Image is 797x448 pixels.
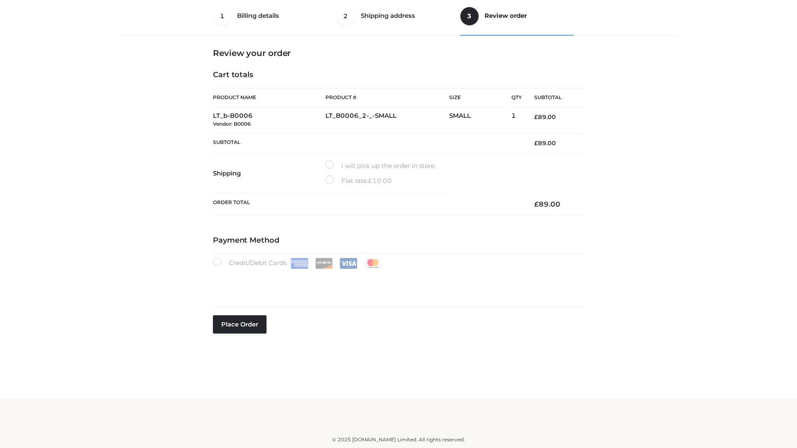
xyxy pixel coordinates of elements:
bdi: 10.00 [368,177,392,185]
label: I will pick up the order in store. [325,161,436,171]
h4: Payment Method [213,236,584,245]
img: Amex [291,258,308,269]
th: Shipping [213,153,325,193]
td: LT_B0006_2-_-SMALL [325,107,449,133]
td: 1 [511,107,522,133]
th: Subtotal [213,133,522,153]
bdi: 89.00 [534,200,560,208]
label: Flat rate: [325,175,392,186]
th: Qty [511,88,522,107]
th: Subtotal [522,88,584,107]
small: Vendor: B0006 [213,121,251,127]
th: Size [449,88,507,107]
img: Visa [340,258,357,269]
button: Place order [213,315,266,334]
h3: Review your order [213,48,584,58]
th: Order Total [213,193,522,215]
span: £ [534,139,538,147]
td: LT_b-B0006 [213,107,325,133]
span: £ [534,200,539,208]
bdi: 89.00 [534,139,556,147]
h4: Cart totals [213,71,584,80]
img: Mastercard [364,258,382,269]
span: £ [368,177,372,185]
span: £ [534,113,538,121]
bdi: 89.00 [534,113,556,121]
th: Product Name [213,88,325,107]
iframe: Secure payment input frame [211,267,582,297]
td: SMALL [449,107,511,133]
th: Product # [325,88,449,107]
div: © 2025 [DOMAIN_NAME] Limited. All rights reserved. [123,436,674,444]
label: Credit/Debit Cards [213,258,383,269]
img: Discover [315,258,333,269]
